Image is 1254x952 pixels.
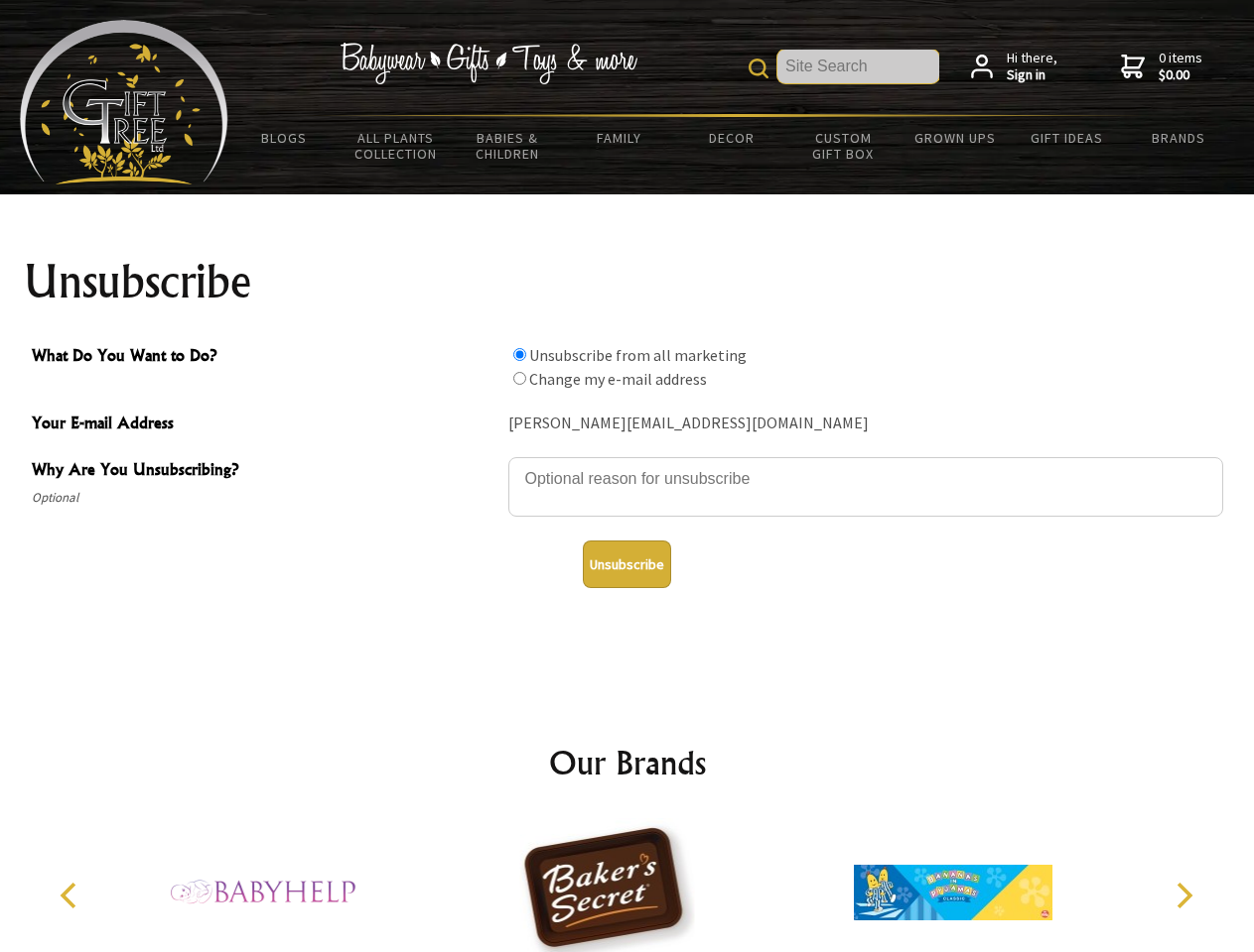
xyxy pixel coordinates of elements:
[50,874,93,917] button: Previous
[32,457,498,486] span: Why Are You Unsubscribing?
[32,486,498,510] span: Optional
[1011,117,1123,159] a: Gift Ideas
[513,372,526,385] input: What Do You Want to Do?
[529,345,747,365] label: Unsubscribe from all marketing
[1162,874,1205,917] button: Next
[228,117,341,159] a: BLOGS
[341,117,453,175] a: All Plants Collection
[1123,117,1235,159] a: Brands
[583,540,671,588] button: Unsubscribe
[452,117,564,175] a: Babies & Children
[564,117,676,159] a: Family
[513,348,526,361] input: What Do You Want to Do?
[899,117,1011,159] a: Grown Ups
[787,117,900,175] a: Custom Gift Box
[675,117,787,159] a: Decor
[1121,50,1202,84] a: 0 items$0.00
[32,411,498,439] span: Your E-mail Address
[24,258,1231,305] h1: Unsubscribe
[20,20,228,184] img: Babyware - Gifts - Toys and more...
[40,739,1215,786] h2: Our Brands
[508,457,1223,517] textarea: Why Are You Unsubscribing?
[777,50,939,83] input: Site Search
[508,409,1223,439] div: [PERSON_NAME][EMAIL_ADDRESS][DOMAIN_NAME]
[529,369,707,389] label: Change my e-mail address
[1007,66,1057,84] strong: Sign in
[749,59,768,78] img: product search
[1007,50,1057,84] span: Hi there,
[971,50,1057,84] a: Hi there,Sign in
[340,43,637,84] img: Babywear - Gifts - Toys & more
[32,343,498,372] span: What Do You Want to Do?
[1159,66,1202,84] strong: $0.00
[1159,49,1202,84] span: 0 items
